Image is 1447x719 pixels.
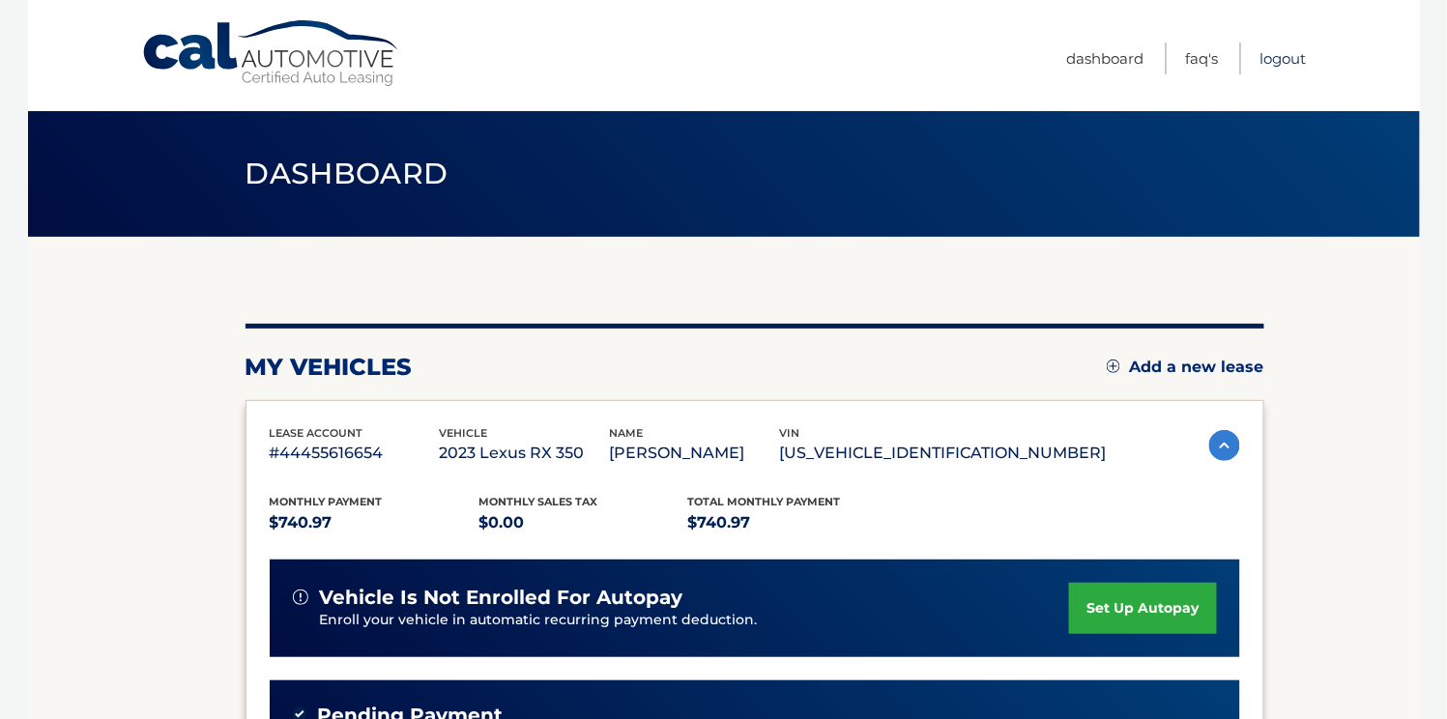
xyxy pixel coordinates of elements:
[1260,43,1307,74] a: Logout
[610,426,644,440] span: name
[780,440,1107,467] p: [US_VEHICLE_IDENTIFICATION_NUMBER]
[440,426,488,440] span: vehicle
[440,440,610,467] p: 2023 Lexus RX 350
[293,590,308,605] img: alert-white.svg
[478,509,688,536] p: $0.00
[1107,359,1120,373] img: add.svg
[246,156,449,191] span: Dashboard
[1209,430,1240,461] img: accordion-active.svg
[270,426,363,440] span: lease account
[246,353,413,382] h2: my vehicles
[1067,43,1144,74] a: Dashboard
[141,19,402,88] a: Cal Automotive
[780,426,800,440] span: vin
[270,509,479,536] p: $740.97
[270,495,383,508] span: Monthly Payment
[610,440,780,467] p: [PERSON_NAME]
[1186,43,1219,74] a: FAQ's
[1107,358,1264,377] a: Add a new lease
[320,610,1070,631] p: Enroll your vehicle in automatic recurring payment deduction.
[320,586,683,610] span: vehicle is not enrolled for autopay
[1069,583,1216,634] a: set up autopay
[478,495,597,508] span: Monthly sales Tax
[688,509,898,536] p: $740.97
[270,440,440,467] p: #44455616654
[688,495,841,508] span: Total Monthly Payment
